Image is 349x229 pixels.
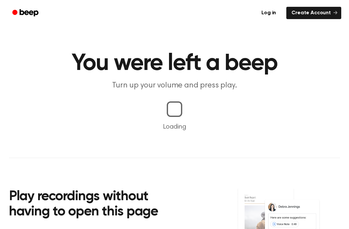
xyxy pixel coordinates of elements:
a: Create Account [286,7,341,19]
p: Loading [8,122,341,132]
a: Beep [8,7,44,19]
a: Log in [255,6,282,20]
p: Turn up your volume and press play. [50,80,299,91]
h2: Play recordings without having to open this page [9,189,183,220]
h1: You were left a beep [9,52,340,75]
